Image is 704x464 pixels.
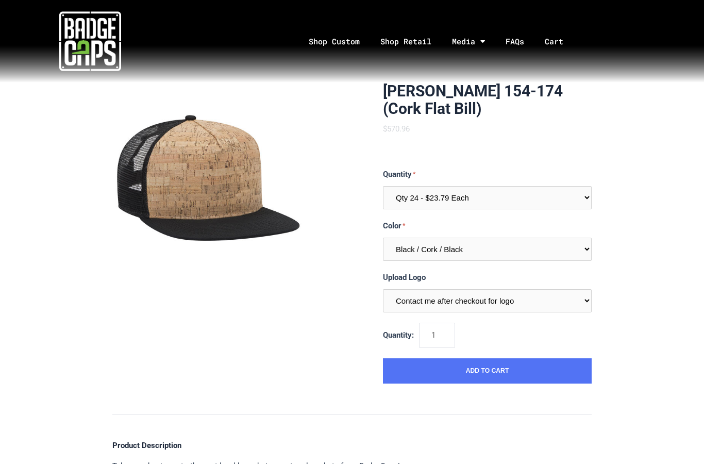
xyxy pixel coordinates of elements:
a: FAQs [495,14,534,69]
a: Shop Custom [298,14,370,69]
h1: [PERSON_NAME] 154-174 (Cork Flat Bill) [383,82,592,118]
a: Shop Retail [370,14,442,69]
label: Quantity [383,168,592,181]
a: Media [442,14,495,69]
img: OT154-174-QT-BL [112,82,303,273]
button: Add to Cart [383,358,592,384]
label: Color [383,220,592,233]
img: badgecaps white logo with green acccent [59,10,121,72]
nav: Menu [181,14,704,69]
span: Quantity: [383,330,414,340]
label: Upload Logo [383,271,592,284]
span: $570.96 [383,124,410,134]
a: Cart [534,14,586,69]
h4: Product Description [112,441,592,450]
